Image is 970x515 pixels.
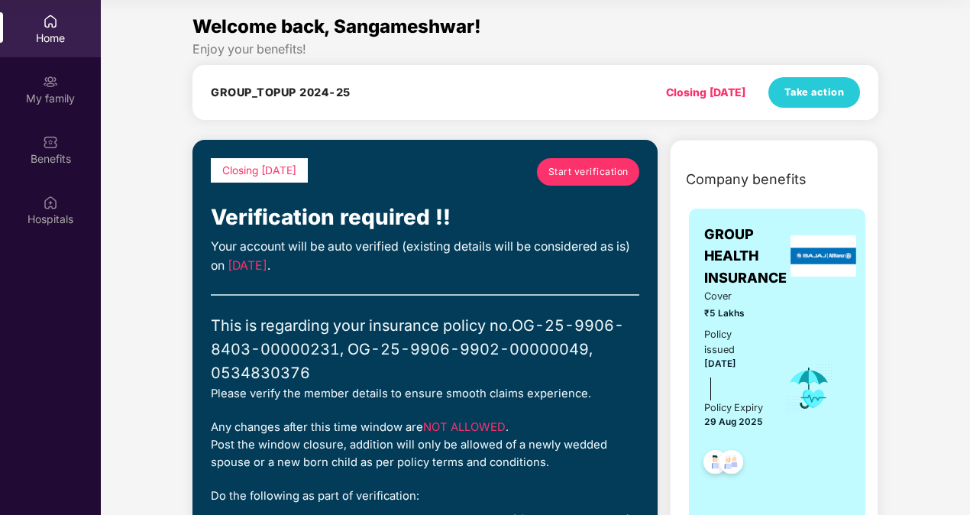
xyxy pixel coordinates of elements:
div: Your account will be auto verified (existing details will be considered as is) on . [211,238,639,276]
img: svg+xml;base64,PHN2ZyB4bWxucz0iaHR0cDovL3d3dy53My5vcmcvMjAwMC9zdmciIHdpZHRoPSI0OC45NDMiIGhlaWdodD... [697,445,734,483]
div: Enjoy your benefits! [192,41,878,57]
span: Take action [784,85,845,100]
img: svg+xml;base64,PHN2ZyB3aWR0aD0iMjAiIGhlaWdodD0iMjAiIHZpZXdCb3g9IjAgMCAyMCAyMCIgZmlsbD0ibm9uZSIgeG... [43,74,58,89]
span: Closing [DATE] [222,164,296,177]
div: Closing [DATE] [666,84,745,101]
span: Cover [704,289,763,304]
img: icon [784,363,834,413]
img: svg+xml;base64,PHN2ZyB4bWxucz0iaHR0cDovL3d3dy53My5vcmcvMjAwMC9zdmciIHdpZHRoPSI0OC45NDMiIGhlaWdodD... [713,445,750,483]
div: Policy issued [704,327,763,358]
button: Take action [768,77,860,108]
span: NOT ALLOWED [423,420,506,434]
span: [DATE] [704,358,736,369]
div: Do the following as part of verification: [211,487,639,505]
span: Company benefits [686,169,807,190]
div: Any changes after this time window are . Post the window closure, addition will only be allowed o... [211,419,639,472]
span: Welcome back, Sangameshwar! [192,15,481,37]
span: 29 Aug 2025 [704,416,763,427]
div: Verification required !! [211,201,639,235]
span: [DATE] [228,258,267,273]
span: Start verification [548,164,629,179]
span: GROUP HEALTH INSURANCE [704,224,787,289]
img: svg+xml;base64,PHN2ZyBpZD0iSG9tZSIgeG1sbnM9Imh0dHA6Ly93d3cudzMub3JnLzIwMDAvc3ZnIiB3aWR0aD0iMjAiIG... [43,14,58,29]
img: svg+xml;base64,PHN2ZyBpZD0iSG9zcGl0YWxzIiB4bWxucz0iaHR0cDovL3d3dy53My5vcmcvMjAwMC9zdmciIHdpZHRoPS... [43,195,58,210]
div: This is regarding your insurance policy no. OG-25-9906-8403-00000231, OG-25-9906-9902-00000049, 0... [211,314,639,385]
span: ₹5 Lakhs [704,306,763,321]
img: svg+xml;base64,PHN2ZyBpZD0iQmVuZWZpdHMiIHhtbG5zPSJodHRwOi8vd3d3LnczLm9yZy8yMDAwL3N2ZyIgd2lkdGg9Ij... [43,134,58,150]
a: Start verification [537,158,639,186]
div: Policy Expiry [704,400,763,416]
h4: GROUP_TOPUP 2024-25 [211,85,351,100]
div: Please verify the member details to ensure smooth claims experience. [211,385,639,403]
img: insurerLogo [791,235,856,277]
